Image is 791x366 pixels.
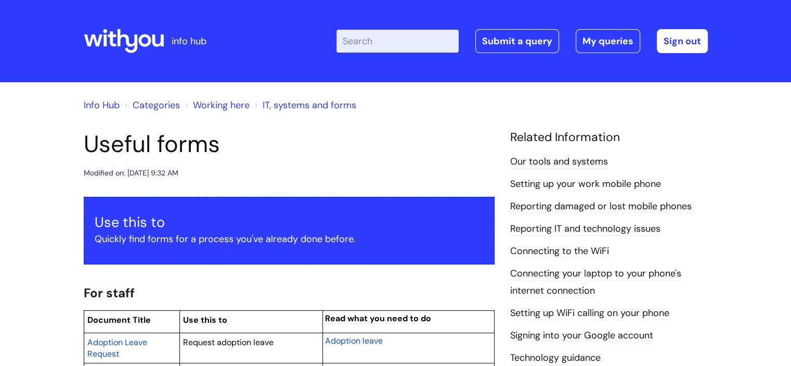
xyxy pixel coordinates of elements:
a: Submit a query [475,29,559,53]
a: Technology guidance [510,351,601,365]
span: Document Title [87,314,151,325]
li: IT, systems and forms [252,97,356,113]
a: Adoption Leave Request [87,336,147,360]
a: Connecting to the WiFi [510,245,609,258]
a: Reporting IT and technology issues [510,222,660,236]
h4: Related Information [510,130,708,145]
a: Info Hub [84,99,120,111]
h1: Useful forms [84,130,495,158]
div: | - [336,29,708,53]
a: Setting up your work mobile phone [510,178,661,191]
a: Setting up WiFi calling on your phone [510,307,669,320]
a: Reporting damaged or lost mobile phones [510,200,692,213]
h3: Use this to [95,214,484,231]
li: Working here [183,97,250,113]
span: Adoption Leave Request [87,337,147,359]
a: Signing into your Google account [510,329,653,343]
div: Modified on: [DATE] 9:32 AM [84,167,178,180]
span: Request adoption leave [183,337,274,348]
span: For staff [84,285,135,301]
a: Working here [193,99,250,111]
span: Use this to [183,314,227,325]
a: Sign out [657,29,708,53]
a: Connecting your laptop to your phone's internet connection [510,267,681,297]
a: Our tools and systems [510,155,608,169]
a: My queries [576,29,640,53]
span: Adoption leave [325,335,383,346]
p: info hub [172,33,206,49]
a: Categories [133,99,180,111]
a: IT, systems and forms [263,99,356,111]
span: Read what you need to do [325,313,431,324]
a: Adoption leave [325,334,383,347]
p: Quickly find forms for a process you've already done before. [95,231,484,247]
li: Solution home [122,97,180,113]
input: Search [336,30,459,53]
